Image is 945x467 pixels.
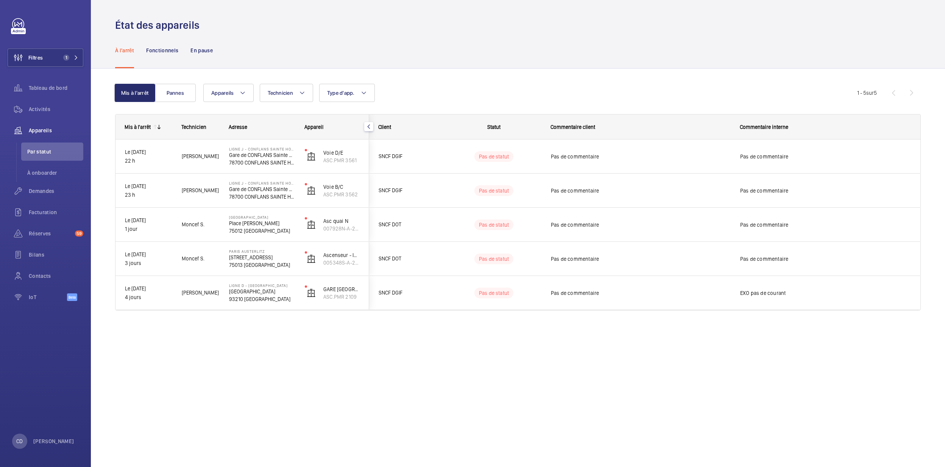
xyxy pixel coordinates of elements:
[203,84,254,102] button: Appareils
[229,181,295,185] p: Ligne J - CONFLANS SAINTE HONORINE
[28,54,43,61] span: Filtres
[75,230,83,237] span: 59
[125,216,172,225] p: Le [DATE]
[229,151,295,159] p: Gare de CONFLANS Sainte Honorine
[125,148,172,157] p: Le [DATE]
[740,153,911,160] span: Pas de commentaire
[29,187,83,195] span: Demandes
[125,182,172,191] p: Le [DATE]
[323,285,360,293] p: GARE [GEOGRAPHIC_DATA] RER D VOIE 2
[378,124,391,130] span: Client
[33,437,74,445] p: [PERSON_NAME]
[307,186,316,195] img: elevator.svg
[29,127,83,134] span: Appareils
[155,84,196,102] button: Pannes
[479,187,509,194] p: Pas de statut
[323,293,360,301] p: ASC.PMR 2109
[327,90,355,96] span: Type d'app.
[146,47,178,54] p: Fonctionnels
[551,255,730,263] span: Pas de commentaire
[229,185,295,193] p: Gare de CONFLANS Sainte Honorine
[229,249,295,254] p: PARIS AUSTERLITZ
[487,124,501,130] span: Statut
[551,221,730,229] span: Pas de commentaire
[8,49,83,67] button: Filtres1
[114,84,155,102] button: Mis à l'arrêt
[125,157,172,165] p: 22 h
[229,261,295,269] p: 75013 [GEOGRAPHIC_DATA]
[229,283,295,288] p: Ligne D - [GEOGRAPHIC_DATA]
[190,47,213,54] p: En pause
[304,124,360,130] div: Appareil
[16,437,23,445] p: CD
[323,157,360,164] p: ASC.PMR 3561
[379,254,437,263] span: SNCF DOT
[740,221,911,229] span: Pas de commentaire
[740,289,911,297] span: EXO pas de courant
[182,220,219,229] span: Moncef S.
[740,187,911,194] span: Pas de commentaire
[182,186,219,195] span: [PERSON_NAME]
[307,220,316,229] img: elevator.svg
[29,208,83,216] span: Facturation
[323,259,360,266] p: 005348S-A-2-03-0-02
[479,255,509,263] p: Pas de statut
[866,90,874,96] span: sur
[125,259,172,268] p: 3 jours
[29,84,83,92] span: Tableau de bord
[379,186,437,195] span: SNCF DGIF
[551,153,730,160] span: Pas de commentaire
[307,288,316,298] img: elevator.svg
[211,90,234,96] span: Appareils
[229,159,295,166] p: 78700 CONFLANS SAINTE HONORINE
[740,124,788,130] span: Commentaire interne
[27,169,83,177] span: À onboarder
[857,90,877,96] span: 1 - 5 5
[182,288,219,297] span: [PERSON_NAME]
[307,152,316,161] img: elevator.svg
[229,193,295,201] p: 78700 CONFLANS SAINTE HONORINE
[29,251,83,259] span: Bilans
[229,219,295,227] p: Place [PERSON_NAME]
[27,148,83,155] span: Par statut
[379,152,437,161] span: SNCF DGIF
[229,254,295,261] p: [STREET_ADDRESS]
[29,230,72,237] span: Réserves
[319,84,375,102] button: Type d'app.
[115,18,204,32] h1: État des appareils
[550,124,595,130] span: Commentaire client
[551,187,730,194] span: Pas de commentaire
[115,47,134,54] p: À l'arrêt
[229,124,247,130] span: Adresse
[67,293,77,301] span: Beta
[323,183,360,191] p: Voie B/C
[479,289,509,297] p: Pas de statut
[551,289,730,297] span: Pas de commentaire
[229,295,295,303] p: 93210 [GEOGRAPHIC_DATA]
[125,191,172,199] p: 23 h
[182,254,219,263] span: Moncef S.
[323,191,360,198] p: ASC.PMR 3562
[323,217,360,225] p: Asc quai N
[229,147,295,151] p: Ligne J - CONFLANS SAINTE HONORINE
[125,225,172,233] p: 1 jour
[29,293,67,301] span: IoT
[479,221,509,229] p: Pas de statut
[740,255,911,263] span: Pas de commentaire
[63,55,69,61] span: 1
[268,90,293,96] span: Technicien
[125,293,172,302] p: 4 jours
[323,225,360,232] p: 007928N-A-2-90-0-08
[229,227,295,235] p: 75012 [GEOGRAPHIC_DATA]
[29,272,83,280] span: Contacts
[125,284,172,293] p: Le [DATE]
[229,288,295,295] p: [GEOGRAPHIC_DATA]
[479,153,509,160] p: Pas de statut
[125,250,172,259] p: Le [DATE]
[307,254,316,263] img: elevator.svg
[323,149,360,157] p: Voie D/E
[260,84,313,102] button: Technicien
[379,288,437,297] span: SNCF DGIF
[379,220,437,229] span: SNCF DOT
[181,124,206,130] span: Technicien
